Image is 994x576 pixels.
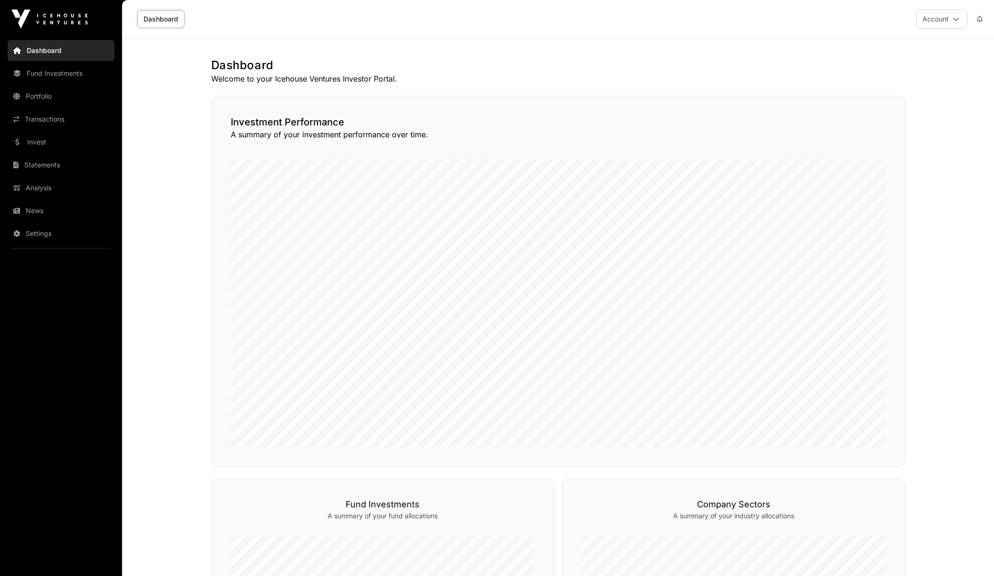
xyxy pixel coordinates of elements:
[231,129,886,140] p: A summary of your investment performance over time.
[8,86,114,107] a: Portfolio
[231,498,535,511] h3: Fund Investments
[8,154,114,175] a: Statements
[8,109,114,130] a: Transactions
[11,10,88,29] img: Icehouse Ventures Logo
[231,115,886,129] h2: Investment Performance
[8,177,114,198] a: Analysis
[8,63,114,84] a: Fund Investments
[211,58,905,73] h1: Dashboard
[8,132,114,153] a: Invest
[8,40,114,61] a: Dashboard
[582,511,886,521] p: A summary of your industry allocations
[916,10,967,29] button: Account
[582,498,886,511] h3: Company Sectors
[137,10,184,28] a: Dashboard
[8,200,114,221] a: News
[8,223,114,244] a: Settings
[231,511,535,521] p: A summary of your fund allocations
[211,73,905,84] p: Welcome to your Icehouse Ventures Investor Portal.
